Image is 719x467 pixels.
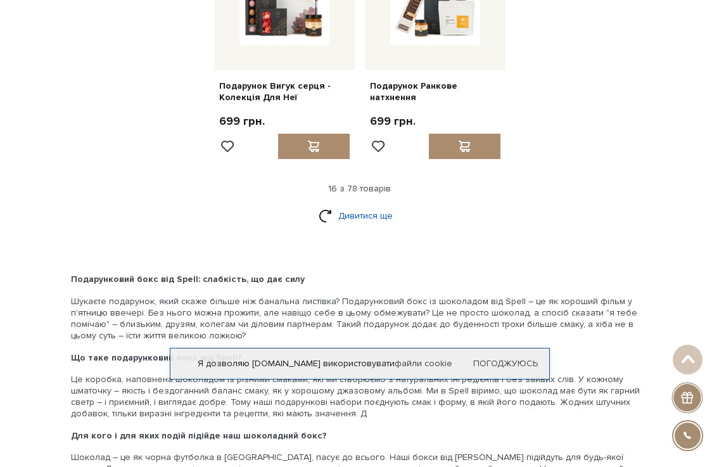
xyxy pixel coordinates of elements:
p: 699 грн. [219,114,265,129]
a: Дивитися ще [319,205,401,227]
div: 16 з 78 товарів [58,183,661,195]
a: Погоджуюсь [473,358,538,369]
a: Подарунок Ранкове натхнення [370,80,500,103]
p: Це коробка, наповнена шоколадом із різними смаками, які ми створюємо з натуральних інгредієнтів і... [71,374,649,420]
div: Я дозволяю [DOMAIN_NAME] використовувати [170,358,549,369]
a: файли cookie [395,358,452,369]
p: 699 грн. [370,114,416,129]
p: Шукаєте подарунок, який скаже більше ніж банальна листівка? Подарунковий бокс із шоколадом від Sp... [71,296,649,342]
a: Подарунок Вигук серця - Колекція Для Неї [219,80,350,103]
b: Що таке подарунковий бокс від Spell? [71,352,242,363]
b: Для кого і для яких подій підійде наш шоколадний бокс? [71,430,327,441]
b: Подарунковий бокс від Spell: слабкість, що дає силу [71,274,305,285]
